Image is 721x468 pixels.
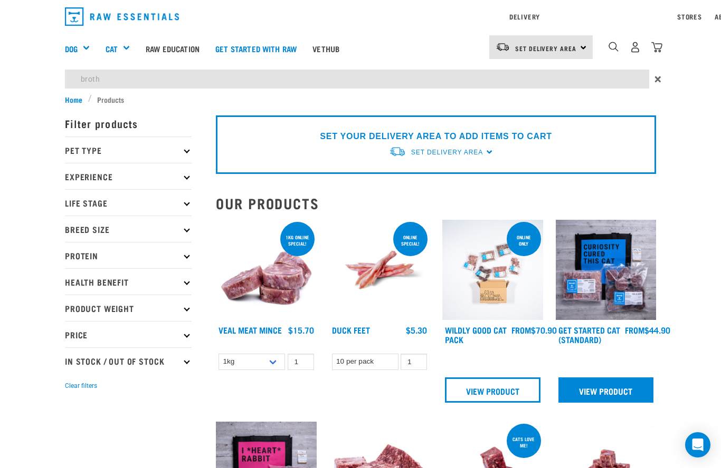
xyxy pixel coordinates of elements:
[442,220,543,320] img: Cat 0 2sec
[65,43,78,55] a: Dog
[138,27,207,70] a: Raw Education
[393,229,428,251] div: ONLINE SPECIAL!
[65,94,88,105] a: Home
[65,347,192,374] p: In Stock / Out Of Stock
[507,431,541,453] div: Cats love me!
[288,325,314,335] div: $15.70
[445,377,540,403] a: View Product
[65,136,192,163] p: Pet Type
[558,377,654,403] a: View Product
[65,242,192,268] p: Protein
[288,354,314,370] input: 1
[496,42,510,52] img: van-moving.png
[216,195,656,211] h2: Our Products
[65,110,192,136] p: Filter products
[677,15,702,18] a: Stores
[65,321,192,347] p: Price
[401,354,427,370] input: 1
[320,130,552,143] p: SET YOUR DELIVERY AREA TO ADD ITEMS TO CART
[625,325,670,335] div: $44.90
[411,149,483,156] span: Set Delivery Area
[219,327,282,332] a: Veal Meat Mince
[207,27,305,70] a: Get started with Raw
[280,229,315,251] div: 1kg online special!
[106,43,118,55] a: Cat
[558,327,620,342] a: Get Started Cat (Standard)
[305,27,347,70] a: Vethub
[65,163,192,189] p: Experience
[65,94,82,105] span: Home
[609,42,619,52] img: home-icon-1@2x.png
[389,146,406,157] img: van-moving.png
[630,42,641,53] img: user.png
[406,325,427,335] div: $5.30
[445,327,507,342] a: Wildly Good Cat Pack
[65,70,649,89] input: Search...
[56,3,665,30] nav: dropdown navigation
[651,42,662,53] img: home-icon@2x.png
[65,7,179,26] img: Raw Essentials Logo
[685,432,710,457] div: Open Intercom Messenger
[515,46,576,50] span: Set Delivery Area
[509,15,540,18] a: Delivery
[654,70,661,89] span: ×
[332,327,370,332] a: Duck Feet
[65,268,192,295] p: Health Benefit
[511,325,557,335] div: $70.90
[329,220,430,320] img: Raw Essentials Duck Feet Raw Meaty Bones For Dogs
[65,189,192,216] p: Life Stage
[625,327,644,332] span: FROM
[65,94,656,105] nav: breadcrumbs
[507,229,541,251] div: ONLINE ONLY
[556,220,657,320] img: Assortment Of Raw Essential Products For Cats Including, Blue And Black Tote Bag With "Curiosity ...
[65,295,192,321] p: Product Weight
[511,327,531,332] span: FROM
[65,216,192,242] p: Breed Size
[216,220,317,320] img: 1160 Veal Meat Mince Medallions 01
[65,381,97,391] button: Clear filters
